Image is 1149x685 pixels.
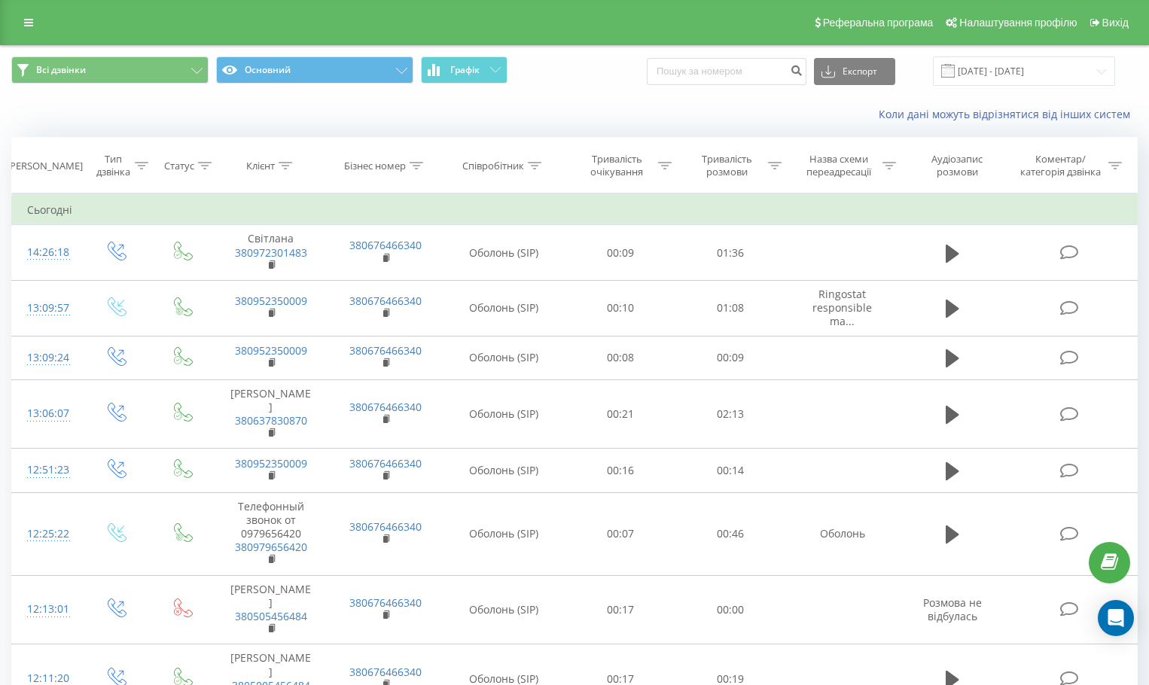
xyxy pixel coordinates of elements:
a: Коли дані можуть відрізнятися вiд інших систем [879,107,1138,121]
a: 380676466340 [349,294,422,308]
td: 00:00 [675,575,785,644]
a: 380676466340 [349,400,422,414]
td: 00:10 [565,280,675,336]
a: 380676466340 [349,343,422,358]
a: 380952350009 [235,343,307,358]
td: 01:08 [675,280,785,336]
td: 00:21 [565,379,675,449]
button: Експорт [814,58,895,85]
div: 13:06:07 [27,399,67,428]
a: 380637830870 [235,413,307,428]
div: 13:09:24 [27,343,67,373]
td: Оболонь (SIP) [443,336,565,379]
span: Всі дзвінки [36,64,86,76]
div: 12:25:22 [27,519,67,549]
button: Графік [421,56,507,84]
td: 00:09 [675,336,785,379]
button: Основний [216,56,413,84]
div: Співробітник [462,160,524,172]
td: Світлана [214,225,328,281]
div: Аудіозапис розмови [913,153,1001,178]
td: Оболонь (SIP) [443,379,565,449]
div: Коментар/категорія дзвінка [1016,153,1105,178]
span: Ringostat responsible ma... [812,287,872,328]
td: 00:17 [565,575,675,644]
button: Всі дзвінки [11,56,209,84]
a: 380676466340 [349,595,422,610]
div: [PERSON_NAME] [7,160,83,172]
div: 14:26:18 [27,238,67,267]
span: Вихід [1102,17,1129,29]
td: Оболонь (SIP) [443,492,565,575]
div: Бізнес номер [344,160,406,172]
td: [PERSON_NAME] [214,575,328,644]
td: 00:14 [675,449,785,492]
a: 380505456484 [235,609,307,623]
a: 380676466340 [349,456,422,470]
span: Реферальна програма [823,17,934,29]
div: Назва схеми переадресації [799,153,879,178]
span: Графік [450,65,480,75]
a: 380676466340 [349,238,422,252]
td: Оболонь (SIP) [443,280,565,336]
td: 00:07 [565,492,675,575]
div: Тип дзвінка [96,153,131,178]
td: 00:16 [565,449,675,492]
span: Налаштування профілю [959,17,1077,29]
a: 380952350009 [235,294,307,308]
span: Розмова не відбулась [923,595,982,623]
div: 12:51:23 [27,455,67,485]
a: 380676466340 [349,665,422,679]
td: 01:36 [675,225,785,281]
td: Оболонь [785,492,900,575]
a: 380979656420 [235,540,307,554]
a: 380676466340 [349,519,422,534]
td: Оболонь (SIP) [443,575,565,644]
td: 02:13 [675,379,785,449]
td: Оболонь (SIP) [443,225,565,281]
div: Статус [164,160,194,172]
div: Тривалість розмови [689,153,764,178]
td: Сьогодні [12,195,1138,225]
td: Телефонный звонок от 0979656420 [214,492,328,575]
td: 00:46 [675,492,785,575]
a: 380972301483 [235,245,307,260]
a: 380952350009 [235,456,307,470]
td: Оболонь (SIP) [443,449,565,492]
div: Тривалість очікування [579,153,654,178]
td: 00:08 [565,336,675,379]
div: 12:13:01 [27,595,67,624]
div: Клієнт [246,160,275,172]
td: 00:09 [565,225,675,281]
div: Open Intercom Messenger [1098,600,1134,636]
div: 13:09:57 [27,294,67,323]
input: Пошук за номером [647,58,806,85]
td: [PERSON_NAME] [214,379,328,449]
